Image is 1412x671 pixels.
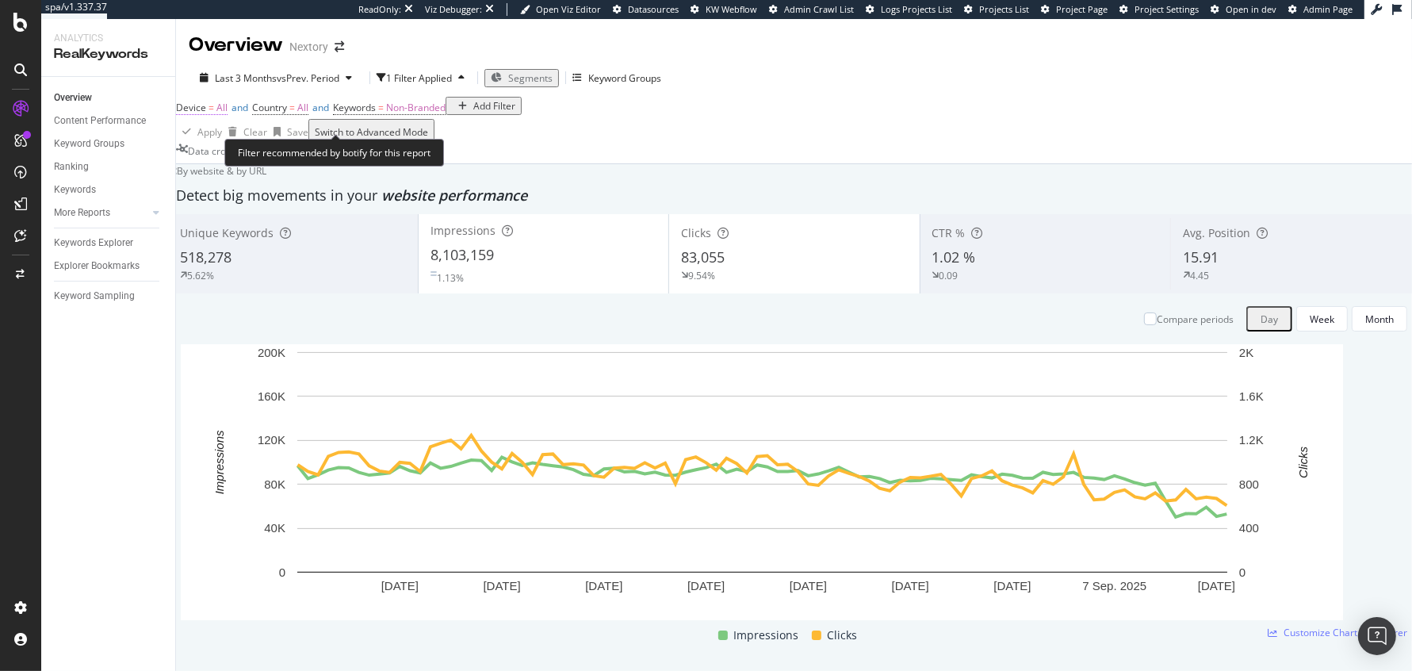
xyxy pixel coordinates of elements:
[386,71,452,85] div: 1 Filter Applied
[54,288,135,305] div: Keyword Sampling
[1082,579,1146,592] text: 7 Sep. 2025
[215,71,277,85] span: Last 3 Months
[287,125,308,139] div: Save
[289,101,295,114] span: =
[358,3,401,16] div: ReadOnly:
[54,235,164,251] a: Keywords Explorer
[222,119,267,144] button: Clear
[168,164,266,178] div: legacy label
[628,3,679,15] span: Datasources
[267,119,308,144] button: Save
[258,389,285,403] text: 160K
[828,626,858,645] span: Clicks
[1183,225,1250,240] span: Avg. Position
[483,579,520,592] text: [DATE]
[54,136,164,152] a: Keyword Groups
[381,186,527,205] span: website performance
[189,32,283,59] div: Overview
[333,101,376,114] span: Keywords
[1239,566,1246,579] text: 0
[54,90,164,106] a: Overview
[258,434,285,447] text: 120K
[1296,447,1310,478] text: Clicks
[54,159,164,175] a: Ranking
[177,164,266,178] span: By website & by URL
[1261,312,1278,326] div: Day
[1246,306,1292,332] button: Day
[1119,3,1199,16] a: Project Settings
[181,344,1343,620] svg: A chart.
[277,71,339,85] span: vs Prev. Period
[939,269,959,282] div: 0.09
[54,288,164,305] a: Keyword Sampling
[54,258,140,274] div: Explorer Bookmarks
[706,3,757,15] span: KW Webflow
[378,101,384,114] span: =
[54,205,110,221] div: More Reports
[1288,3,1353,16] a: Admin Page
[681,225,711,240] span: Clicks
[54,45,163,63] div: RealKeywords
[176,119,222,144] button: Apply
[613,3,679,16] a: Datasources
[430,223,496,238] span: Impressions
[315,125,428,139] div: Switch to Advanced Mode
[264,521,285,535] text: 40K
[588,71,661,85] div: Keyword Groups
[572,65,661,90] button: Keyword Groups
[377,65,471,90] button: 1 Filter Applied
[54,159,89,175] div: Ranking
[1268,626,1407,639] a: Customize Chart in Explorer
[1358,617,1396,655] div: Open Intercom Messenger
[180,225,274,240] span: Unique Keywords
[176,186,1412,206] div: Detect big movements in your
[1041,3,1108,16] a: Project Page
[484,69,559,87] button: Segments
[54,113,146,129] div: Content Performance
[1352,306,1407,332] button: Month
[279,566,285,579] text: 0
[54,182,96,198] div: Keywords
[1239,477,1259,491] text: 800
[979,3,1029,15] span: Projects List
[993,579,1031,592] text: [DATE]
[1157,312,1234,326] div: Compare periods
[1211,3,1276,16] a: Open in dev
[866,3,952,16] a: Logs Projects List
[1310,312,1334,326] div: Week
[312,101,329,114] span: and
[1239,389,1264,403] text: 1.6K
[335,41,344,52] div: arrow-right-arrow-left
[430,271,437,276] img: Equal
[734,626,799,645] span: Impressions
[54,113,164,129] a: Content Performance
[1296,306,1348,332] button: Week
[212,430,226,494] text: Impressions
[430,245,494,264] span: 8,103,159
[54,258,164,274] a: Explorer Bookmarks
[585,579,622,592] text: [DATE]
[932,247,976,266] span: 1.02 %
[446,97,522,115] button: Add Filter
[1303,3,1353,15] span: Admin Page
[536,3,601,15] span: Open Viz Editor
[189,71,363,86] button: Last 3 MonthsvsPrev. Period
[54,90,92,106] div: Overview
[1198,579,1235,592] text: [DATE]
[258,346,285,359] text: 200K
[381,579,419,592] text: [DATE]
[1284,626,1407,639] span: Customize Chart in Explorer
[687,579,725,592] text: [DATE]
[790,579,827,592] text: [DATE]
[881,3,952,15] span: Logs Projects List
[437,271,464,285] div: 1.13%
[180,247,232,266] span: 518,278
[308,119,434,144] button: Switch to Advanced Mode
[769,3,854,16] a: Admin Crawl List
[54,136,124,152] div: Keyword Groups
[54,32,163,45] div: Analytics
[297,101,308,114] span: All
[688,269,715,282] div: 9.54%
[1239,521,1259,535] text: 400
